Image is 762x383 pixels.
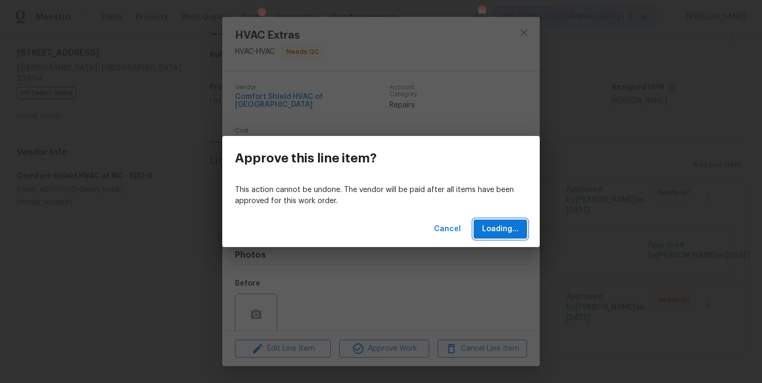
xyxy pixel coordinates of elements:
span: Cancel [434,223,461,236]
button: Cancel [430,220,465,239]
p: This action cannot be undone. The vendor will be paid after all items have been approved for this... [235,185,527,207]
button: Loading... [474,220,527,239]
span: Loading... [482,223,519,236]
h3: Approve this line item? [235,151,377,166]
